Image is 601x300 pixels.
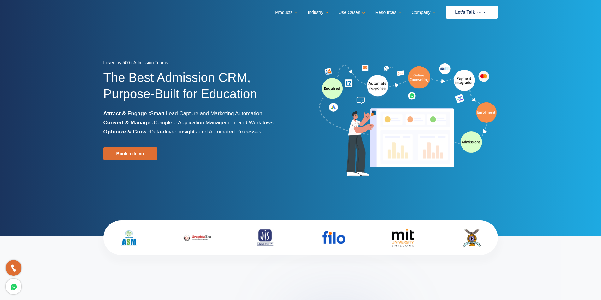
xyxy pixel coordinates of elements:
[275,8,297,17] a: Products
[150,129,263,135] span: Data-driven insights and Automated Processes.
[103,110,150,116] b: Attract & Engage :
[103,147,157,160] a: Book a demo
[412,8,435,17] a: Company
[103,69,296,109] h1: The Best Admission CRM, Purpose-Built for Education
[103,120,154,126] b: Convert & Manage :
[103,129,150,135] b: Optimize & Grow :
[308,8,327,17] a: Industry
[318,62,498,179] img: admission-software-home-page-header
[103,58,296,69] div: Loved by 500+ Admission Teams
[154,120,275,126] span: Complete Application Management and Workflows.
[375,8,401,17] a: Resources
[339,8,364,17] a: Use Cases
[446,6,498,19] a: Let’s Talk
[150,110,264,116] span: Smart Lead Capture and Marketing Automation.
